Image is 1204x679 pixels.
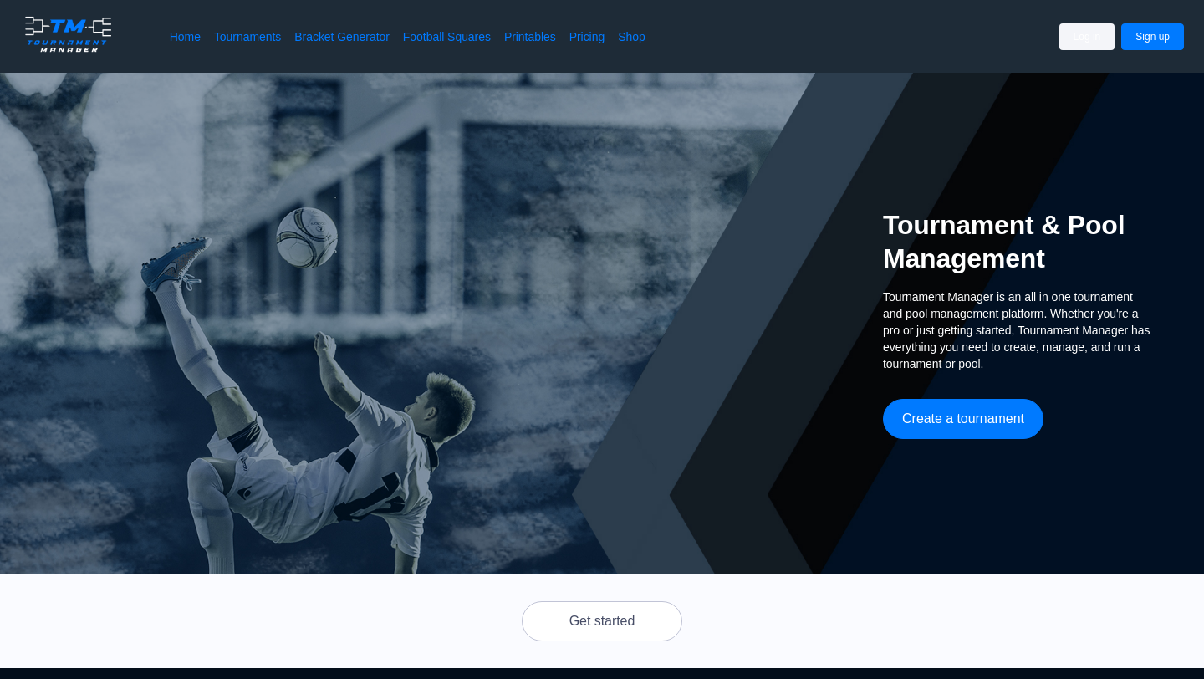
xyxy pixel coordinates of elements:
[170,28,201,45] a: Home
[569,28,605,45] a: Pricing
[403,28,491,45] a: Football Squares
[883,208,1150,275] h2: Tournament & Pool Management
[522,601,682,641] button: Get started
[1059,23,1115,50] button: Log in
[618,28,645,45] a: Shop
[883,288,1150,372] span: Tournament Manager is an all in one tournament and pool management platform. Whether you're a pro...
[20,13,116,55] img: logo.ffa97a18e3bf2c7d.png
[504,28,556,45] a: Printables
[1121,23,1184,50] button: Sign up
[883,399,1043,439] button: Create a tournament
[214,28,281,45] a: Tournaments
[294,28,390,45] a: Bracket Generator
